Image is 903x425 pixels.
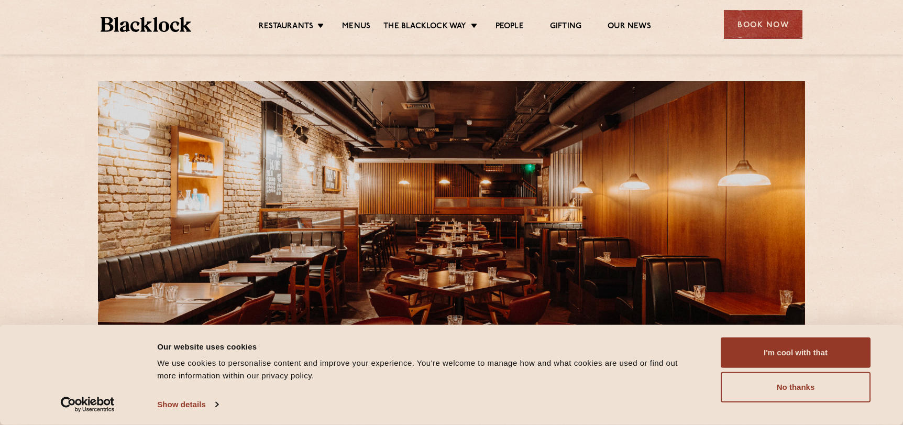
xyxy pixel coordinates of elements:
[721,337,871,368] button: I'm cool with that
[157,397,218,412] a: Show details
[342,21,370,33] a: Menus
[101,17,191,32] img: BL_Textured_Logo-footer-cropped.svg
[608,21,651,33] a: Our News
[721,372,871,402] button: No thanks
[724,10,802,39] div: Book Now
[383,21,466,33] a: The Blacklock Way
[495,21,524,33] a: People
[550,21,581,33] a: Gifting
[157,357,697,382] div: We use cookies to personalise content and improve your experience. You're welcome to manage how a...
[42,397,134,412] a: Usercentrics Cookiebot - opens in a new window
[157,340,697,353] div: Our website uses cookies
[259,21,313,33] a: Restaurants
